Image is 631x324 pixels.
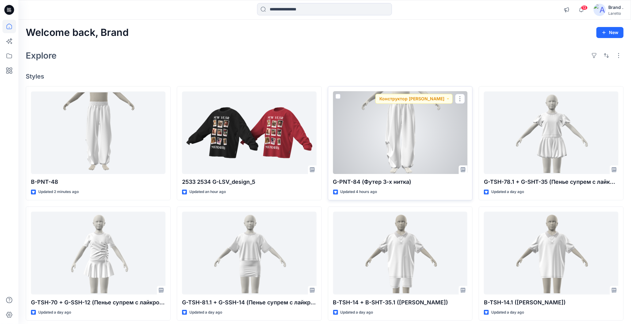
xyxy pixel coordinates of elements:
a: G-TSH-70 + G-SSH-12 (Пенье супрем с лайкрой + Бифлекс) [31,212,165,295]
h2: Explore [26,51,57,60]
a: B-TSH-14 + B-SHT-35.1 (Пенье WFACE Пике) [333,212,468,295]
p: G-TSH-78.1 + G-SHT-35 (Пенье супрем с лайкрой) [484,178,618,186]
button: New [596,27,624,38]
a: G-PNT-84 (Футер 3-х нитка) [333,91,468,174]
a: B-PNT-48 [31,91,165,174]
a: G-TSH-81.1 + G-SSH-14 (Пенье супрем с лайкрой + Бифлекс) [182,212,317,295]
span: 13 [581,5,588,10]
p: Updated a day ago [189,309,222,316]
p: B-TSH-14 + B-SHT-35.1 ([PERSON_NAME]) [333,298,468,307]
a: 2533 2534 G-LSV_design_5 [182,91,317,174]
p: Updated 2 minutes ago [38,189,79,195]
p: B-TSH-14.1 ([PERSON_NAME]) [484,298,618,307]
p: Updated 4 hours ago [340,189,377,195]
a: B-TSH-14.1 (Пенье WFACE Пике) [484,212,618,295]
p: 2533 2534 G-LSV_design_5 [182,178,317,186]
p: B-PNT-48 [31,178,165,186]
p: G-PNT-84 (Футер 3-х нитка) [333,178,468,186]
p: Updated a day ago [491,309,524,316]
p: Updated an hour ago [189,189,226,195]
p: Updated a day ago [340,309,373,316]
img: avatar [594,4,606,16]
p: G-TSH-70 + G-SSH-12 (Пенье супрем с лайкрой + Бифлекс) [31,298,165,307]
p: Updated a day ago [38,309,71,316]
p: G-TSH-81.1 + G-SSH-14 (Пенье супрем с лайкрой + Бифлекс) [182,298,317,307]
a: G-TSH-78.1 + G-SHT-35 (Пенье супрем с лайкрой) [484,91,618,174]
div: Brand . [608,4,623,11]
p: Updated a day ago [491,189,524,195]
h4: Styles [26,73,624,80]
div: Laretto [608,11,623,16]
h2: Welcome back, Brand [26,27,129,38]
